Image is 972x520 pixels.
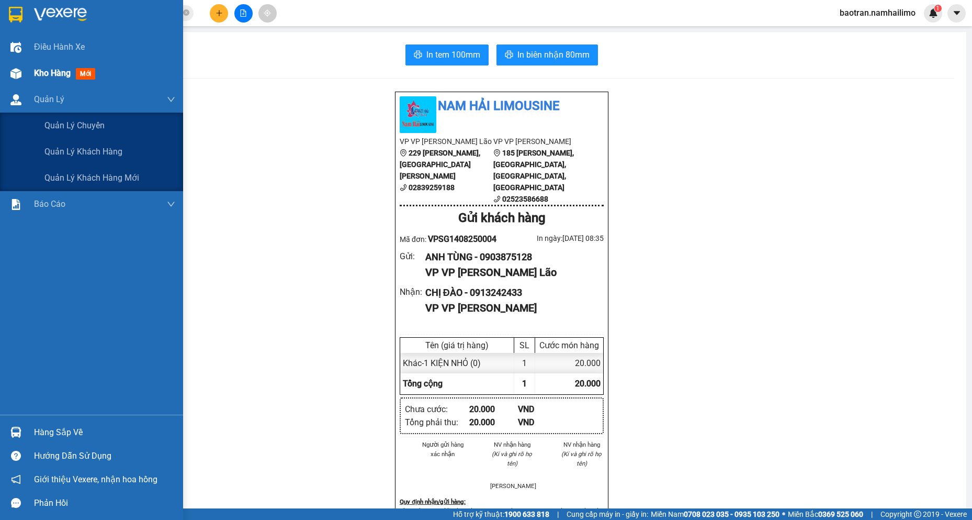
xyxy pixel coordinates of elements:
[405,403,469,416] div: Chưa cước :
[453,508,549,520] span: Hỗ trợ kỹ thuật:
[490,481,535,491] li: [PERSON_NAME]
[517,48,590,61] span: In biên nhận 80mm
[490,440,535,449] li: NV nhận hàng
[535,353,603,373] div: 20.000
[400,149,480,180] b: 229 [PERSON_NAME], [GEOGRAPHIC_DATA][PERSON_NAME]
[414,50,422,60] span: printer
[952,8,962,18] span: caret-down
[934,5,942,12] sup: 1
[183,8,189,18] span: close-circle
[492,450,532,467] i: (Kí và ghi rõ họ tên)
[400,208,604,228] div: Gửi khách hàng
[469,403,518,416] div: 20.000
[11,474,21,484] span: notification
[425,300,595,316] div: VP VP [PERSON_NAME]
[403,340,511,350] div: Tên (giá trị hàng)
[522,379,527,389] span: 1
[428,234,496,244] span: VPSG1408250004
[493,149,501,157] span: environment
[947,4,966,23] button: caret-down
[505,50,513,60] span: printer
[10,94,21,105] img: warehouse-icon
[258,4,277,23] button: aim
[34,473,157,486] span: Giới thiệu Vexere, nhận hoa hồng
[936,5,940,12] span: 1
[167,95,175,104] span: down
[561,450,602,467] i: (Kí và ghi rõ họ tên)
[400,250,425,263] div: Gửi :
[210,4,228,23] button: plus
[234,4,253,23] button: file-add
[559,440,604,449] li: NV nhận hàng
[34,425,175,440] div: Hàng sắp về
[183,9,189,16] span: close-circle
[11,451,21,461] span: question-circle
[44,119,105,132] span: Quản lý chuyến
[400,184,407,191] span: phone
[684,510,779,518] strong: 0708 023 035 - 0935 103 250
[517,340,532,350] div: SL
[264,9,271,17] span: aim
[400,96,436,133] img: logo.jpg
[409,183,455,192] b: 02839259188
[400,233,502,246] div: Mã đơn:
[518,416,567,429] div: VND
[405,45,489,65] button: printerIn tem 100mm
[10,427,21,438] img: warehouse-icon
[493,136,587,147] li: VP VP [PERSON_NAME]
[400,149,407,157] span: environment
[831,6,924,19] span: baotran.namhailimo
[34,40,85,53] span: Điều hành xe
[34,93,64,106] span: Quản Lý
[216,9,223,17] span: plus
[914,511,921,518] span: copyright
[400,136,493,147] li: VP VP [PERSON_NAME] Lão
[782,512,785,516] span: ⚪️
[5,5,42,42] img: logo.jpg
[496,45,598,65] button: printerIn biên nhận 80mm
[425,250,595,264] div: ANH TÙNG - 0903875128
[871,508,873,520] span: |
[493,149,574,192] b: 185 [PERSON_NAME], [GEOGRAPHIC_DATA], [GEOGRAPHIC_DATA], [GEOGRAPHIC_DATA]
[929,8,938,18] img: icon-new-feature
[557,508,559,520] span: |
[400,96,604,116] li: Nam Hải Limousine
[518,403,567,416] div: VND
[502,195,548,203] b: 02523586688
[10,68,21,79] img: warehouse-icon
[240,9,247,17] span: file-add
[10,42,21,53] img: warehouse-icon
[400,285,425,298] div: Nhận :
[34,68,71,78] span: Kho hàng
[10,199,21,210] img: solution-icon
[405,416,469,429] div: Tổng phải thu :
[425,264,595,281] div: VP VP [PERSON_NAME] Lão
[421,440,465,459] li: Người gửi hàng xác nhận
[34,495,175,511] div: Phản hồi
[5,5,152,45] li: Nam Hải Limousine
[818,510,863,518] strong: 0369 525 060
[403,358,481,368] span: Khác - 1 KIỆN NHỎ (0)
[502,233,604,244] div: In ngày: [DATE] 08:35
[72,57,139,80] li: VP VP [PERSON_NAME]
[504,510,549,518] strong: 1900 633 818
[426,48,480,61] span: In tem 100mm
[400,497,604,506] div: Quy định nhận/gửi hàng :
[575,379,601,389] span: 20.000
[514,353,535,373] div: 1
[44,171,139,184] span: Quản lý khách hàng mới
[788,508,863,520] span: Miền Bắc
[493,195,501,203] span: phone
[34,197,65,211] span: Báo cáo
[651,508,779,520] span: Miền Nam
[5,57,72,91] li: VP VP [PERSON_NAME] Lão
[167,200,175,208] span: down
[469,416,518,429] div: 20.000
[425,285,595,300] div: CHỊ ĐÀO - 0913242433
[538,340,601,350] div: Cước món hàng
[9,7,22,23] img: logo-vxr
[34,448,175,464] div: Hướng dẫn sử dụng
[76,68,95,80] span: mới
[44,145,122,158] span: Quản lý khách hàng
[11,498,21,508] span: message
